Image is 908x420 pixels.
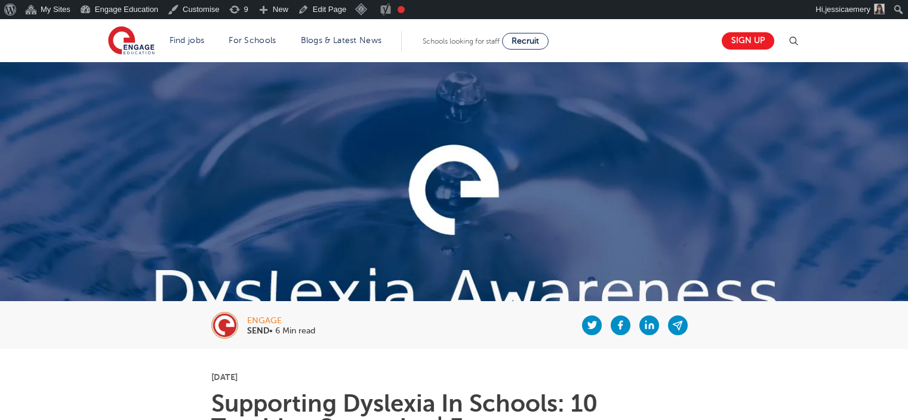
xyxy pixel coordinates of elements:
[398,6,405,13] div: Focus keyphrase not set
[229,36,276,45] a: For Schools
[247,326,269,335] b: SEND
[502,33,549,50] a: Recruit
[211,373,697,381] p: [DATE]
[301,36,382,45] a: Blogs & Latest News
[247,327,315,335] p: • 6 Min read
[825,5,870,14] span: jessicaemery
[170,36,205,45] a: Find jobs
[247,317,315,325] div: engage
[722,32,774,50] a: Sign up
[512,36,539,45] span: Recruit
[423,37,500,45] span: Schools looking for staff
[108,26,155,56] img: Engage Education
